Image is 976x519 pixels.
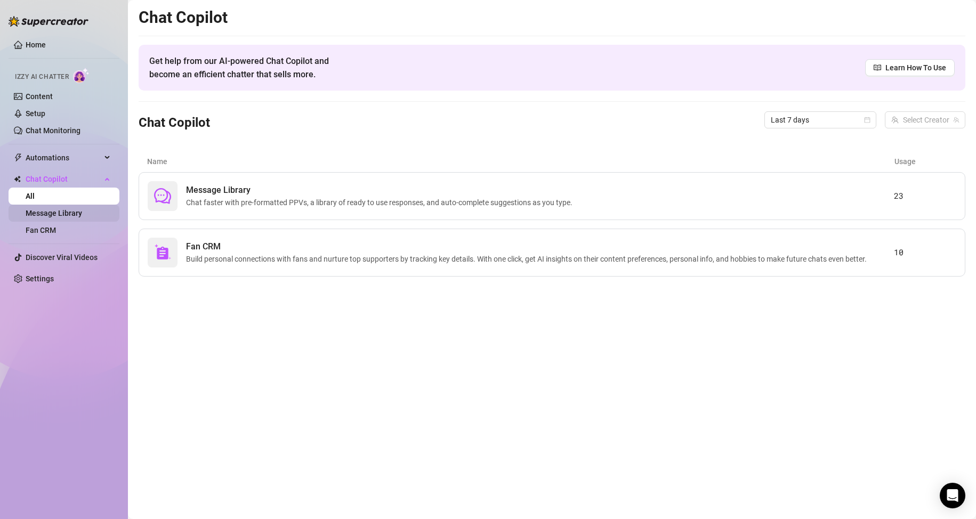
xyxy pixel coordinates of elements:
h3: Chat Copilot [139,115,210,132]
span: Last 7 days [771,112,870,128]
span: Build personal connections with fans and nurture top supporters by tracking key details. With one... [186,253,871,265]
a: Home [26,40,46,49]
div: Open Intercom Messenger [940,483,965,508]
a: Discover Viral Videos [26,253,98,262]
a: Message Library [26,209,82,217]
a: Settings [26,274,54,283]
img: Chat Copilot [14,175,21,183]
article: 10 [894,246,956,259]
article: 23 [894,190,956,202]
a: Setup [26,109,45,118]
h2: Chat Copilot [139,7,965,28]
span: comment [154,188,171,205]
img: AI Chatter [73,68,90,83]
span: Chat Copilot [26,171,101,188]
span: Message Library [186,184,577,197]
span: Chat faster with pre-formatted PPVs, a library of ready to use responses, and auto-complete sugge... [186,197,577,208]
span: Automations [26,149,101,166]
span: Izzy AI Chatter [15,72,69,82]
img: svg%3e [154,244,171,261]
span: team [953,117,959,123]
img: logo-BBDzfeDw.svg [9,16,88,27]
a: All [26,192,35,200]
span: Get help from our AI-powered Chat Copilot and become an efficient chatter that sells more. [149,54,354,81]
article: Name [147,156,894,167]
span: read [874,64,881,71]
a: Fan CRM [26,226,56,234]
a: Learn How To Use [865,59,955,76]
span: Learn How To Use [885,62,946,74]
span: thunderbolt [14,153,22,162]
a: Content [26,92,53,101]
span: calendar [864,117,870,123]
article: Usage [894,156,957,167]
a: Chat Monitoring [26,126,80,135]
span: Fan CRM [186,240,871,253]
